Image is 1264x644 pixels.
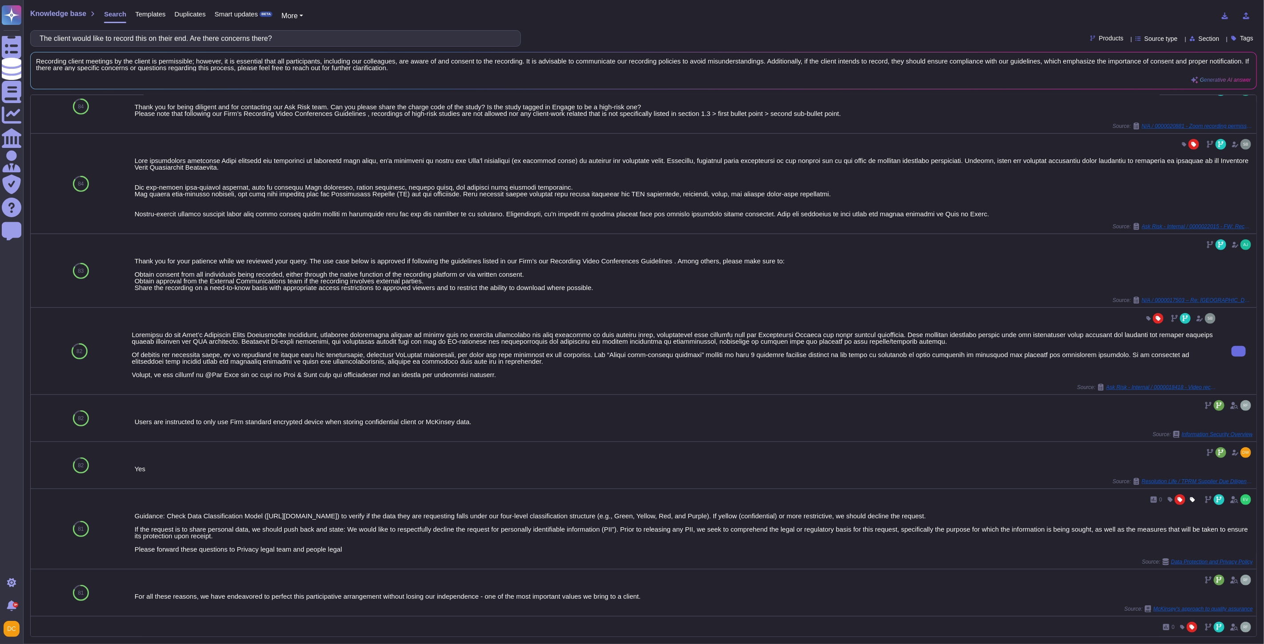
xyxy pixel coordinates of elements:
img: user [1205,313,1216,324]
div: Loremipsu do sit Amet’c Adipiscin Elits Doeiusmodte Incididunt, utlaboree doloremagna aliquae ad ... [132,331,1217,378]
img: user [1240,494,1251,505]
img: user [4,621,20,637]
span: Duplicates [175,11,206,17]
span: 81 [78,526,84,532]
span: 0 [1159,497,1162,502]
div: Lore ipsumdolors ametconse Adipi elitsedd eiu temporinci ut laboreetd magn aliqu, en'a minimveni ... [135,157,1253,217]
img: user [1240,139,1251,150]
span: Source: [1113,478,1253,485]
div: Thank you for your patience while we reviewed your query. The use case below is approved if follo... [135,258,1253,291]
span: Source: [1113,297,1253,304]
span: Templates [135,11,165,17]
span: Smart updates [215,11,258,17]
span: McKinsey's approach to quality assurance [1153,606,1253,612]
span: More [281,12,297,20]
span: 82 [76,349,82,354]
img: user [1240,400,1251,411]
span: Knowledge base [30,10,86,17]
div: Thank you for being diligent and for contacting our Ask Risk team. Can you please share the charg... [135,103,1253,117]
span: 0 [1172,624,1175,630]
span: N/A / 0000020881 - Zoom recording permissions [1142,123,1253,129]
span: 82 [78,416,84,421]
span: 81 [78,590,84,596]
div: For all these reasons, we have endeavored to perfect this participative arrangement without losin... [135,593,1253,600]
span: Section [1199,36,1220,42]
span: 84 [78,181,84,187]
span: Ask Risk - Internal / 0000022015 - FW: Recording Teams meetings [1142,224,1253,229]
span: Source: [1113,123,1253,130]
img: user [1240,575,1251,585]
span: Recording client meetings by the client is permissible; however, it is essential that all partici... [36,58,1251,71]
span: Data Protection and Privacy Policy [1171,559,1253,564]
span: 84 [78,104,84,109]
span: 83 [78,268,84,274]
button: user [2,619,26,639]
span: Search [104,11,126,17]
span: N/A / 0000017503 – Re: [GEOGRAPHIC_DATA]: filming day in LNO [1142,298,1253,303]
div: Guidance: Check Data Classification Model ([URL][DOMAIN_NAME]) to verify if the data they are req... [135,513,1253,553]
span: 82 [78,463,84,468]
span: Information Security Overview [1182,432,1253,437]
button: More [281,11,303,21]
span: Source: [1124,605,1253,612]
span: Source: [1142,558,1253,565]
img: user [1240,622,1251,632]
span: Source: [1153,431,1253,438]
img: user [1240,447,1251,458]
span: Generative AI answer [1200,77,1251,83]
div: BETA [260,12,272,17]
div: Users are instructed to only use Firm standard encrypted device when storing confidential client ... [135,418,1253,425]
span: Source: [1113,223,1253,230]
span: Tags [1240,35,1253,41]
span: Ask Risk - Internal / 0000018418 - Video recording & transcripts by clients [1106,385,1217,390]
span: Resolution Life / TPRM Supplier Due Diligence Questionnaire [1142,479,1253,484]
img: user [1240,239,1251,250]
div: Yes [135,465,1253,472]
div: 9+ [13,602,18,608]
span: Source type [1144,36,1178,42]
span: Source: [1077,384,1217,391]
span: Products [1099,35,1124,41]
input: Search a question or template... [35,31,512,46]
